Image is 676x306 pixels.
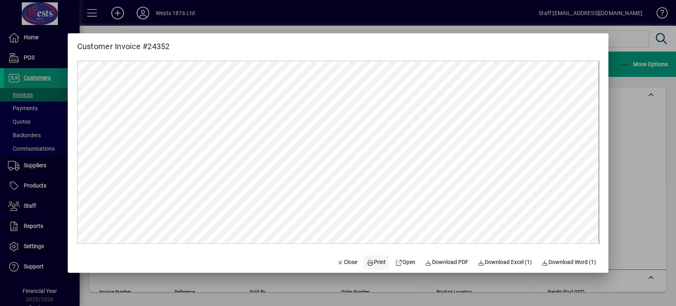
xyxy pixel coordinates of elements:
button: Print [364,255,389,270]
span: Download Word (1) [541,258,596,266]
button: Download Word (1) [538,255,599,270]
span: Download Excel (1) [478,258,532,266]
a: Download PDF [422,255,472,270]
h2: Customer Invoice #24352 [68,33,179,53]
button: Download Excel (1) [474,255,535,270]
span: Print [367,258,386,266]
span: Download PDF [425,258,468,266]
span: Close [337,258,358,266]
span: Open [395,258,415,266]
a: Open [392,255,419,270]
button: Close [334,255,361,270]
